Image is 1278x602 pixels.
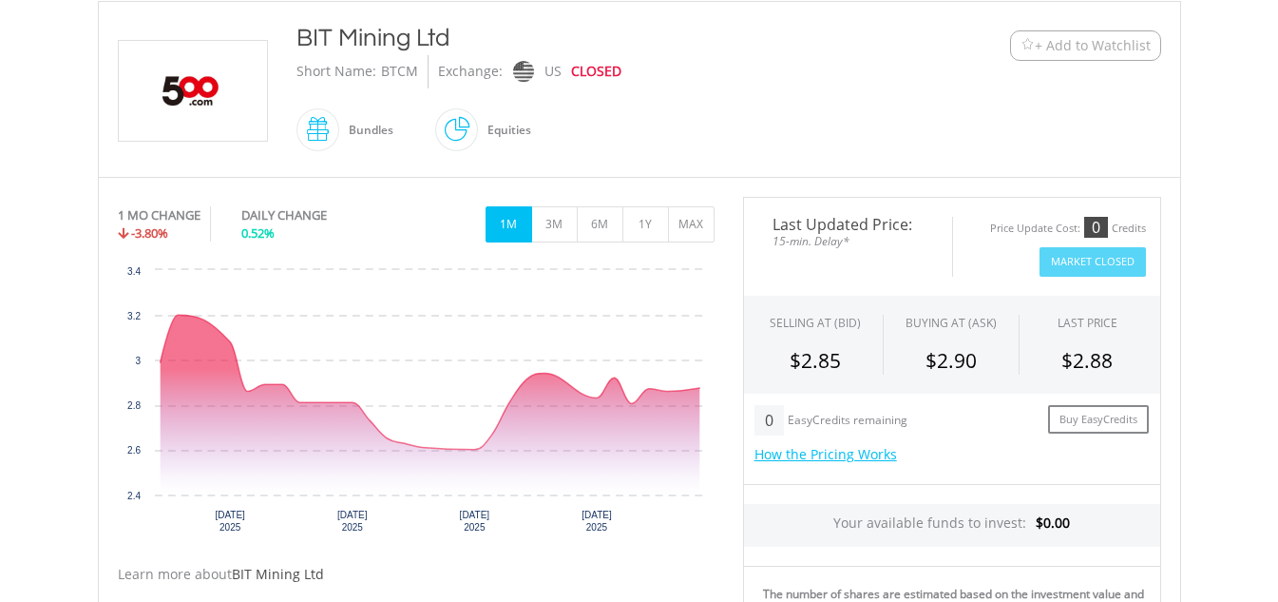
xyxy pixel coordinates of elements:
[459,510,489,533] text: [DATE] 2025
[337,510,368,533] text: [DATE] 2025
[788,414,907,430] div: EasyCredits remaining
[127,445,141,456] text: 2.6
[127,266,141,277] text: 3.4
[622,206,669,243] button: 1Y
[544,55,562,88] div: US
[512,61,533,83] img: nasdaq.png
[925,347,977,374] span: $2.90
[990,222,1080,236] div: Price Update Cost:
[571,55,621,88] div: CLOSED
[296,21,893,55] div: BIT Mining Ltd
[127,400,141,411] text: 2.8
[744,504,1160,547] div: Your available funds to invest:
[577,206,623,243] button: 6M
[127,491,141,501] text: 2.4
[1048,405,1149,435] a: Buy EasyCredits
[1036,514,1070,532] span: $0.00
[1040,247,1146,277] button: Market Closed
[754,445,897,463] a: How the Pricing Works
[339,107,393,153] div: Bundles
[758,217,938,232] span: Last Updated Price:
[127,311,141,321] text: 3.2
[770,315,861,331] div: SELLING AT (BID)
[478,107,531,153] div: Equities
[438,55,503,88] div: Exchange:
[1020,38,1035,52] img: Watchlist
[668,206,715,243] button: MAX
[906,315,997,331] span: BUYING AT (ASK)
[381,55,418,88] div: BTCM
[758,232,938,250] span: 15-min. Delay*
[118,261,715,546] div: Chart. Highcharts interactive chart.
[296,55,376,88] div: Short Name:
[122,41,264,141] img: EQU.US.BTCM.png
[241,224,275,242] span: 0.52%
[1010,30,1161,61] button: Watchlist + Add to Watchlist
[215,510,245,533] text: [DATE] 2025
[790,347,841,374] span: $2.85
[1061,347,1113,374] span: $2.88
[1112,222,1146,236] div: Credits
[1084,217,1108,238] div: 0
[486,206,532,243] button: 1M
[131,224,168,242] span: -3.80%
[531,206,578,243] button: 3M
[118,206,200,224] div: 1 MO CHANGE
[1058,315,1117,331] div: LAST PRICE
[118,261,715,546] svg: Interactive chart
[118,565,715,584] div: Learn more about
[232,565,324,583] span: BIT Mining Ltd
[754,405,784,436] div: 0
[241,206,391,224] div: DAILY CHANGE
[582,510,612,533] text: [DATE] 2025
[135,356,141,366] text: 3
[1035,36,1151,55] span: + Add to Watchlist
